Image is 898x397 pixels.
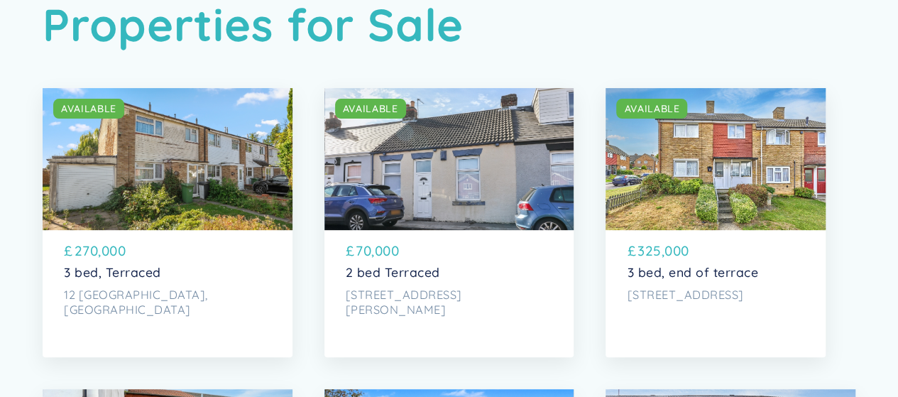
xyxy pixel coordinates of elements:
div: AVAILABLE [343,102,398,116]
p: 70,000 [356,241,399,261]
p: £ [627,241,636,261]
p: £ [64,241,73,261]
p: 2 bed Terraced [346,265,553,280]
p: £ [346,241,355,261]
div: AVAILABLE [61,102,116,116]
p: 3 bed, Terraced [64,265,271,280]
p: 325,000 [637,241,689,261]
a: AVAILABLE£325,0003 bed, end of terrace[STREET_ADDRESS] [606,88,826,358]
p: [STREET_ADDRESS] [627,288,804,303]
p: 12 [GEOGRAPHIC_DATA], [GEOGRAPHIC_DATA] [64,288,271,318]
p: 270,000 [75,241,126,261]
p: 3 bed, end of terrace [627,265,804,280]
div: AVAILABLE [624,102,679,116]
a: AVAILABLE£270,0003 bed, Terraced12 [GEOGRAPHIC_DATA], [GEOGRAPHIC_DATA] [43,88,292,358]
p: [STREET_ADDRESS][PERSON_NAME] [346,288,553,318]
a: AVAILABLE£70,0002 bed Terraced[STREET_ADDRESS][PERSON_NAME] [324,88,574,358]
